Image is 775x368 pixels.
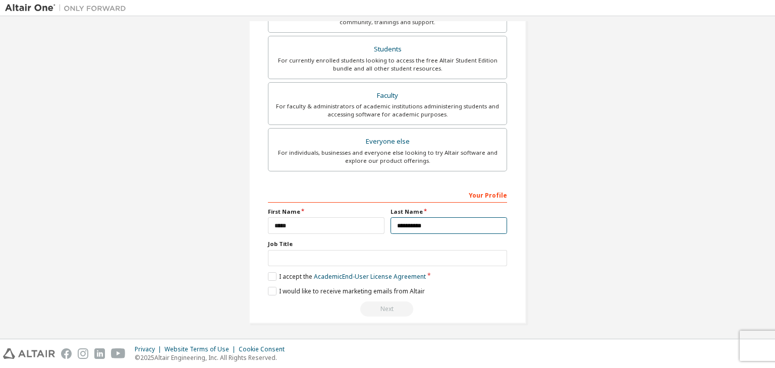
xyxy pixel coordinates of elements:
label: I accept the [268,272,426,281]
div: Everyone else [274,135,501,149]
label: Job Title [268,240,507,248]
img: instagram.svg [78,348,88,359]
label: I would like to receive marketing emails from Altair [268,287,425,295]
img: linkedin.svg [94,348,105,359]
div: Read and acccept EULA to continue [268,301,507,317]
img: facebook.svg [61,348,72,359]
div: For currently enrolled students looking to access the free Altair Student Edition bundle and all ... [274,56,501,73]
div: Privacy [135,345,164,353]
div: Cookie Consent [239,345,291,353]
label: First Name [268,208,384,216]
div: Your Profile [268,187,507,203]
div: Faculty [274,89,501,103]
p: © 2025 Altair Engineering, Inc. All Rights Reserved. [135,353,291,362]
img: youtube.svg [111,348,126,359]
a: Academic End-User License Agreement [314,272,426,281]
div: Students [274,42,501,56]
label: Last Name [391,208,507,216]
img: Altair One [5,3,131,13]
div: Website Terms of Use [164,345,239,353]
div: For individuals, businesses and everyone else looking to try Altair software and explore our prod... [274,149,501,165]
div: For faculty & administrators of academic institutions administering students and accessing softwa... [274,102,501,118]
img: altair_logo.svg [3,348,55,359]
